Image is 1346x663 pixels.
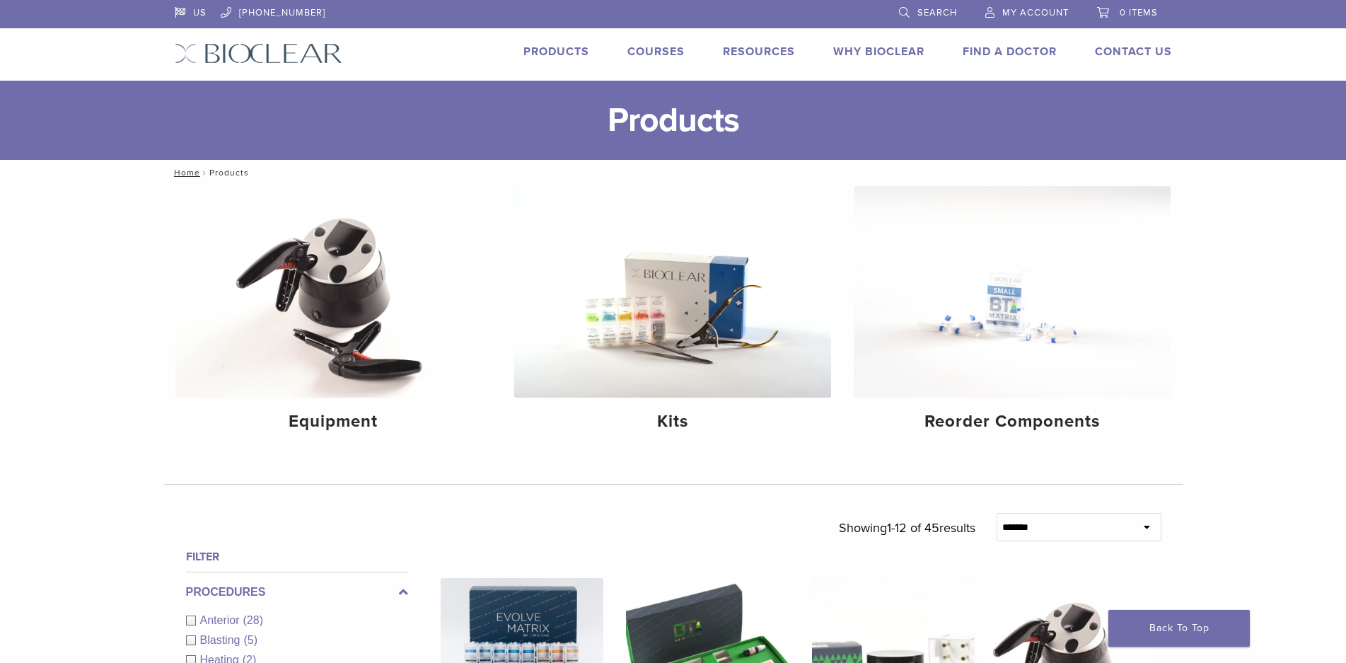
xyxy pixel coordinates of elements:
a: Kits [514,186,831,444]
h4: Reorder Components [865,409,1159,434]
img: Reorder Components [854,186,1171,398]
a: Find A Doctor [963,45,1057,59]
img: Equipment [175,186,492,398]
h4: Equipment [187,409,481,434]
span: (28) [243,614,263,626]
a: Products [523,45,589,59]
span: / [200,169,209,176]
h4: Filter [186,548,408,565]
a: Courses [627,45,685,59]
a: Contact Us [1095,45,1172,59]
img: Kits [514,186,831,398]
nav: Products [164,160,1183,185]
p: Showing results [839,513,975,543]
span: 1-12 of 45 [887,520,939,536]
span: My Account [1002,7,1069,18]
a: Resources [723,45,795,59]
label: Procedures [186,584,408,601]
img: Bioclear [175,43,342,64]
a: Back To Top [1108,610,1250,647]
span: 0 items [1120,7,1158,18]
span: Search [917,7,957,18]
a: Why Bioclear [833,45,924,59]
span: Blasting [200,634,244,646]
span: (5) [243,634,257,646]
a: Equipment [175,186,492,444]
a: Home [170,168,200,178]
span: Anterior [200,614,243,626]
a: Reorder Components [854,186,1171,444]
h4: Kits [526,409,820,434]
